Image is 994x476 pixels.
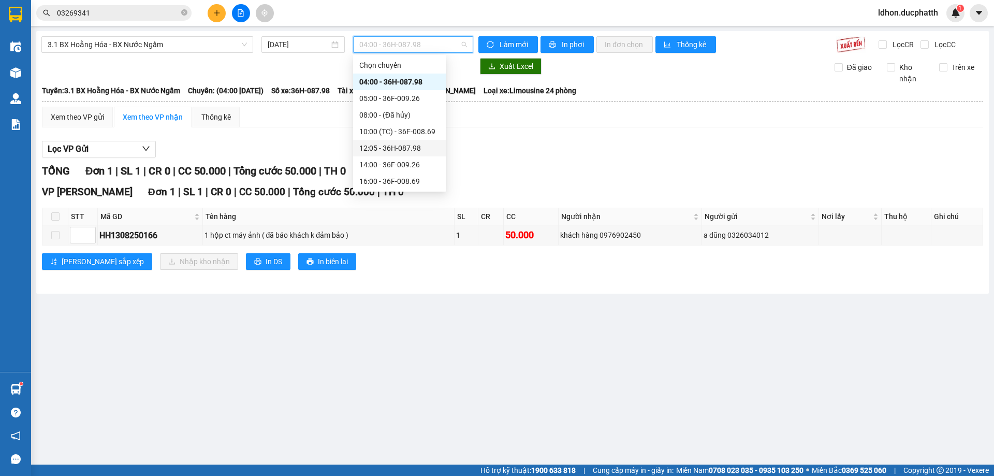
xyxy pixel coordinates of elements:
span: In DS [266,256,282,267]
div: 08:00 - (Đã hủy) [359,109,440,121]
strong: 0369 525 060 [842,466,886,474]
span: SL 1 [183,186,203,198]
span: | [894,465,896,476]
span: Kho nhận [895,62,931,84]
button: aim [256,4,274,22]
span: file-add [237,9,244,17]
span: bar-chart [664,41,673,49]
span: Tài xế: [PERSON_NAME] - [PERSON_NAME] [338,85,476,96]
span: Cung cấp máy in - giấy in: [593,465,674,476]
span: printer [306,258,314,266]
span: ⚪️ [806,468,809,472]
span: Người nhận [561,211,691,222]
div: a dũng 0326034012 [704,229,817,241]
button: bar-chartThống kê [655,36,716,53]
div: 1 [456,229,476,241]
button: syncLàm mới [478,36,538,53]
th: CR [478,208,504,225]
span: | [288,186,290,198]
div: khách hàng 0976902450 [560,229,700,241]
span: printer [254,258,261,266]
span: Thống kê [677,39,708,50]
span: sort-ascending [50,258,57,266]
span: | [173,165,176,177]
span: copyright [937,467,944,474]
span: Số xe: 36H-087.98 [271,85,330,96]
button: printerIn phơi [540,36,594,53]
div: Thống kê [201,111,231,123]
span: Mã GD [100,211,192,222]
span: Miền Nam [676,465,803,476]
span: Nơi lấy [822,211,871,222]
span: Lọc CC [930,39,957,50]
span: message [11,454,21,464]
span: CC 50.000 [178,165,226,177]
span: Lọc CR [888,39,915,50]
span: Đã giao [843,62,876,73]
span: Xuất Excel [500,61,533,72]
div: 05:00 - 36F-009.26 [359,93,440,104]
span: In biên lai [318,256,348,267]
span: Đơn 1 [148,186,176,198]
input: Tìm tên, số ĐT hoặc mã đơn [57,7,179,19]
th: STT [68,208,98,225]
div: HH1308250166 [99,229,201,242]
b: Tuyến: 3.1 BX Hoằng Hóa - BX Nước Ngầm [42,86,180,95]
span: Trên xe [947,62,978,73]
span: | [583,465,585,476]
span: notification [11,431,21,441]
span: Tổng cước 50.000 [293,186,375,198]
th: SL [455,208,478,225]
button: file-add [232,4,250,22]
img: icon-new-feature [951,8,960,18]
button: printerIn biên lai [298,253,356,270]
div: 1 hộp ct máy ảnh ( đã báo khách k đảm bảo ) [204,229,452,241]
div: Xem theo VP gửi [51,111,104,123]
span: plus [213,9,221,17]
button: downloadNhập kho nhận [160,253,238,270]
span: download [488,63,495,71]
span: TH 0 [383,186,404,198]
th: Tên hàng [203,208,455,225]
span: close-circle [181,9,187,16]
div: Chọn chuyến [359,60,440,71]
span: In phơi [562,39,586,50]
img: warehouse-icon [10,93,21,104]
strong: 0708 023 035 - 0935 103 250 [709,466,803,474]
span: CR 0 [149,165,170,177]
img: 9k= [836,36,866,53]
div: 14:00 - 36F-009.26 [359,159,440,170]
span: 04:00 - 36H-087.98 [359,37,467,52]
span: 3.1 BX Hoằng Hóa - BX Nước Ngầm [48,37,247,52]
img: warehouse-icon [10,67,21,78]
span: aim [261,9,268,17]
span: TH 0 [324,165,346,177]
div: 50.000 [505,228,557,242]
span: | [319,165,321,177]
th: CC [504,208,559,225]
span: Hỗ trợ kỹ thuật: [480,465,576,476]
img: solution-icon [10,119,21,130]
button: printerIn DS [246,253,290,270]
sup: 1 [957,5,964,12]
span: Lọc VP Gửi [48,142,89,155]
sup: 1 [20,382,23,385]
span: Chuyến: (04:00 [DATE]) [188,85,264,96]
span: [PERSON_NAME] sắp xếp [62,256,144,267]
span: Người gửi [705,211,808,222]
span: close-circle [181,8,187,18]
div: 12:05 - 36H-087.98 [359,142,440,154]
span: VP [PERSON_NAME] [42,186,133,198]
span: down [142,145,150,153]
div: 16:00 - 36F-008.69 [359,176,440,187]
img: warehouse-icon [10,41,21,52]
span: | [143,165,146,177]
span: | [206,186,208,198]
div: Chọn chuyến [353,57,446,74]
span: caret-down [974,8,984,18]
button: caret-down [970,4,988,22]
img: logo-vxr [9,7,22,22]
span: | [178,186,181,198]
strong: 1900 633 818 [531,466,576,474]
span: CC 50.000 [239,186,285,198]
